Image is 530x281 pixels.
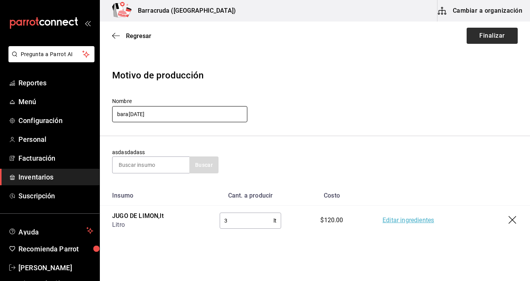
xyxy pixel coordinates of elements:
span: Configuración [18,115,93,126]
div: asdasdadass [112,148,219,173]
a: Pregunta a Parrot AI [5,56,94,64]
button: Pregunta a Parrot AI [8,46,94,62]
span: Reportes [18,78,93,88]
span: Recomienda Parrot [18,244,93,254]
h3: Barracruda ([GEOGRAPHIC_DATA]) [132,6,236,15]
th: Cant. a producir [207,186,293,206]
th: Insumo [100,186,207,206]
div: lt [220,213,281,229]
span: Menú [18,96,93,107]
a: Editar ingredientes [383,216,434,225]
div: Litro [112,221,195,229]
span: Regresar [126,32,151,40]
button: Finalizar [467,28,518,44]
span: Pregunta a Parrot AI [21,50,83,58]
span: Facturación [18,153,93,163]
th: Costo [293,186,370,206]
div: JUGO DE LIMON , lt [112,212,195,221]
input: 0 [220,213,273,228]
button: open_drawer_menu [84,20,91,26]
div: Motivo de producción [112,68,518,82]
span: Ayuda [18,226,83,235]
span: [PERSON_NAME] [18,263,93,273]
button: Regresar [112,32,151,40]
span: Suscripción [18,191,93,201]
span: $120.00 [320,216,343,224]
input: Buscar insumo [113,157,189,173]
label: Nombre [112,98,247,104]
span: Personal [18,134,93,145]
span: Inventarios [18,172,93,182]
